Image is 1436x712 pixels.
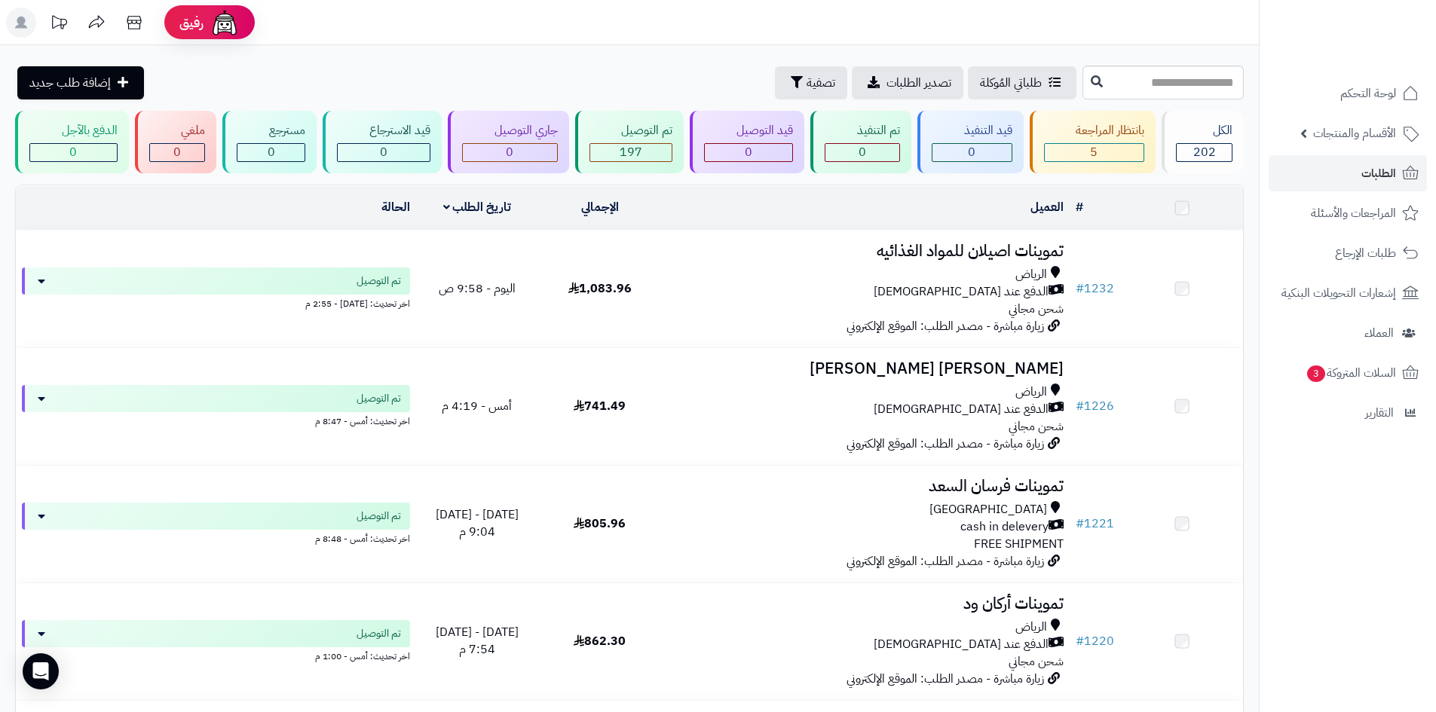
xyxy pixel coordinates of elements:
div: قيد الاسترجاع [337,122,430,139]
a: # [1076,198,1083,216]
a: الكل202 [1159,111,1247,173]
div: جاري التوصيل [462,122,558,139]
a: قيد الاسترجاع 0 [320,111,445,173]
div: 0 [150,144,205,161]
a: الدفع بالآجل 0 [12,111,132,173]
span: تصفية [807,74,835,92]
span: 0 [69,143,77,161]
div: الدفع بالآجل [29,122,118,139]
a: مسترجع 0 [219,111,320,173]
a: طلبات الإرجاع [1269,235,1427,271]
span: إضافة طلب جديد [29,74,111,92]
span: المراجعات والأسئلة [1311,203,1396,224]
div: 0 [705,144,792,161]
span: 197 [620,143,642,161]
div: 0 [30,144,117,161]
span: [DATE] - [DATE] 7:54 م [436,623,519,659]
img: logo-2.png [1333,12,1422,44]
h3: [PERSON_NAME] [PERSON_NAME] [667,360,1064,377]
span: السلات المتروكة [1306,362,1396,384]
span: الرياض [1015,266,1047,283]
div: قيد التوصيل [704,122,793,139]
span: طلباتي المُوكلة [980,74,1042,92]
span: زيارة مباشرة - مصدر الطلب: الموقع الإلكتروني [847,435,1044,453]
a: التقارير [1269,395,1427,431]
span: 3 [1306,365,1326,383]
div: قيد التنفيذ [932,122,1012,139]
div: 5 [1045,144,1144,161]
span: الطلبات [1361,163,1396,184]
div: ملغي [149,122,206,139]
span: التقارير [1365,402,1394,423]
div: 0 [237,144,305,161]
span: # [1076,515,1084,533]
span: # [1076,280,1084,298]
span: تم التوصيل [357,509,401,524]
a: العميل [1030,198,1064,216]
a: السلات المتروكة3 [1269,355,1427,391]
span: شحن مجاني [1009,300,1064,318]
span: الدفع عند [DEMOGRAPHIC_DATA] [874,401,1049,418]
span: # [1076,632,1084,650]
button: تصفية [775,66,847,99]
span: الدفع عند [DEMOGRAPHIC_DATA] [874,636,1049,653]
div: الكل [1176,122,1232,139]
div: اخر تحديث: أمس - 1:00 م [22,647,410,663]
a: طلباتي المُوكلة [968,66,1076,99]
span: زيارة مباشرة - مصدر الطلب: الموقع الإلكتروني [847,317,1044,335]
span: شحن مجاني [1009,652,1064,671]
span: 0 [268,143,275,161]
a: #1232 [1076,280,1114,298]
span: [GEOGRAPHIC_DATA] [929,501,1047,518]
span: رفيق [179,14,204,32]
span: تم التوصيل [357,391,401,406]
span: # [1076,397,1084,415]
a: تصدير الطلبات [852,66,963,99]
a: #1221 [1076,515,1114,533]
span: FREE SHIPMENT [974,535,1064,553]
span: الرياض [1015,619,1047,636]
a: تم التنفيذ 0 [807,111,914,173]
a: الطلبات [1269,155,1427,191]
span: لوحة التحكم [1340,83,1396,104]
span: 805.96 [574,515,626,533]
a: إضافة طلب جديد [17,66,144,99]
a: جاري التوصيل 0 [445,111,572,173]
a: إشعارات التحويلات البنكية [1269,275,1427,311]
span: الأقسام والمنتجات [1313,123,1396,144]
span: 741.49 [574,397,626,415]
span: 1,083.96 [568,280,632,298]
span: 862.30 [574,632,626,650]
a: المراجعات والأسئلة [1269,195,1427,231]
a: العملاء [1269,315,1427,351]
div: 0 [338,144,430,161]
span: زيارة مباشرة - مصدر الطلب: الموقع الإلكتروني [847,670,1044,688]
span: طلبات الإرجاع [1335,243,1396,264]
span: أمس - 4:19 م [442,397,512,415]
span: تم التوصيل [357,626,401,641]
div: 0 [463,144,557,161]
span: 0 [506,143,513,161]
div: بانتظار المراجعة [1044,122,1145,139]
span: زيارة مباشرة - مصدر الطلب: الموقع الإلكتروني [847,552,1044,570]
div: مسترجع [237,122,305,139]
span: cash in delevery [960,518,1049,536]
div: 0 [932,144,1012,161]
span: الرياض [1015,384,1047,401]
a: تحديثات المنصة [40,8,78,41]
span: الدفع عند [DEMOGRAPHIC_DATA] [874,283,1049,301]
a: تم التوصيل 197 [572,111,687,173]
a: #1220 [1076,632,1114,650]
a: بانتظار المراجعة 5 [1027,111,1159,173]
span: إشعارات التحويلات البنكية [1281,283,1396,304]
div: 197 [590,144,672,161]
span: تصدير الطلبات [886,74,951,92]
div: 0 [825,144,899,161]
h3: تموينات أركان ود [667,595,1064,613]
div: تم التنفيذ [825,122,900,139]
div: تم التوصيل [589,122,673,139]
div: اخر تحديث: أمس - 8:48 م [22,530,410,545]
a: تاريخ الطلب [443,198,512,216]
div: اخر تحديث: أمس - 8:47 م [22,412,410,428]
span: 0 [745,143,752,161]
